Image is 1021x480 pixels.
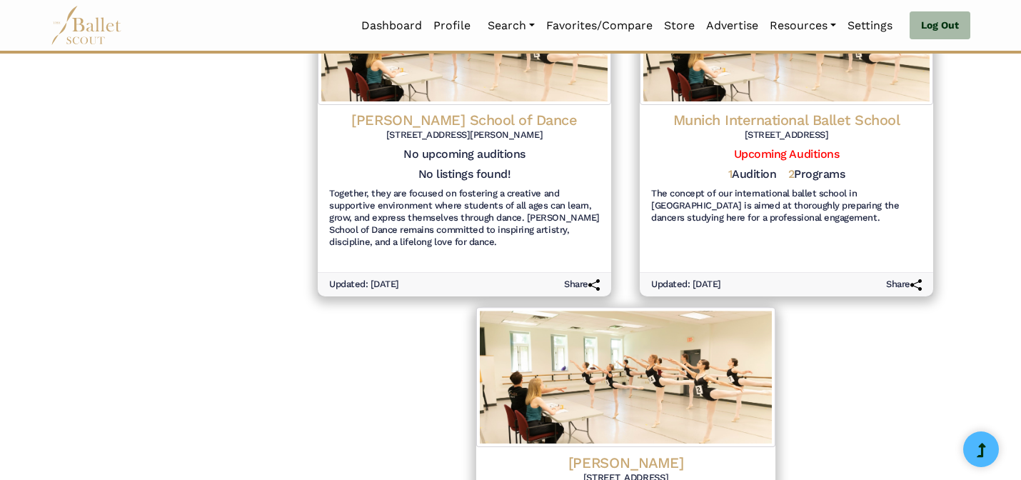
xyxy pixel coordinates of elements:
[651,188,922,224] h6: The concept of our international ballet school in [GEOGRAPHIC_DATA] is aimed at thoroughly prepar...
[764,11,842,41] a: Resources
[488,453,764,472] h4: [PERSON_NAME]
[329,279,399,291] h6: Updated: [DATE]
[329,129,600,141] h6: [STREET_ADDRESS][PERSON_NAME]
[700,11,764,41] a: Advertise
[428,11,476,41] a: Profile
[329,147,600,162] h5: No upcoming auditions
[540,11,658,41] a: Favorites/Compare
[564,279,600,291] h6: Share
[356,11,428,41] a: Dashboard
[418,167,510,182] h5: No listings found!
[910,11,970,40] a: Log Out
[651,279,721,291] h6: Updated: [DATE]
[788,167,795,181] span: 2
[329,188,600,249] h6: Together, they are focused on fostering a creative and supportive environment where students of a...
[651,111,922,129] h4: Munich International Ballet School
[728,167,733,181] span: 1
[788,167,845,182] h5: Programs
[482,11,540,41] a: Search
[651,129,922,141] h6: [STREET_ADDRESS]
[329,111,600,129] h4: [PERSON_NAME] School of Dance
[886,279,922,291] h6: Share
[734,147,839,161] a: Upcoming Auditions
[658,11,700,41] a: Store
[728,167,777,182] h5: Audition
[476,307,775,447] img: Logo
[842,11,898,41] a: Settings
